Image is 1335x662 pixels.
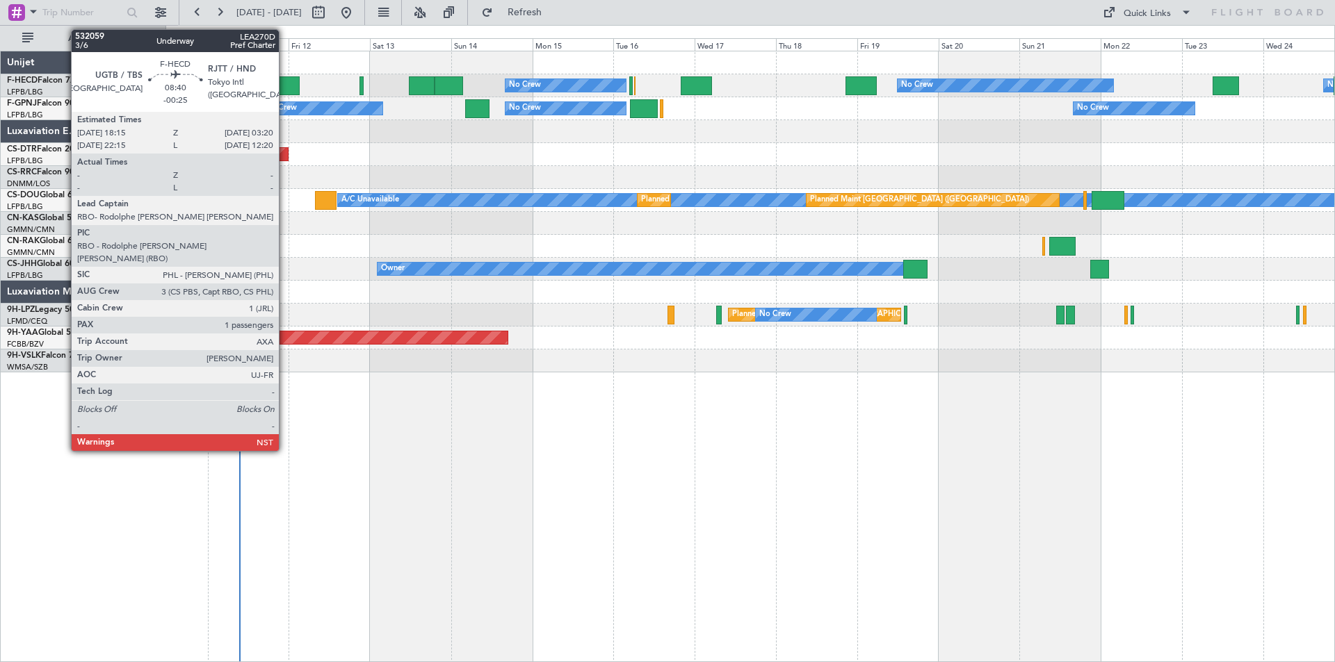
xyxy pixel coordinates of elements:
div: Planned Maint [GEOGRAPHIC_DATA] ([GEOGRAPHIC_DATA]) [641,190,860,210]
span: CN-RAK [7,237,40,245]
div: No Crew [509,98,541,119]
div: [DATE] [168,28,192,40]
div: Fri 19 [857,38,939,51]
div: Quick Links [1124,7,1171,21]
span: 9H-VSLK [7,351,41,360]
div: Owner [381,258,405,279]
div: Thu 11 [208,38,289,51]
div: Mon 15 [533,38,614,51]
a: LFPB/LBG [7,87,43,97]
a: CS-RRCFalcon 900LX [7,168,89,176]
a: DNMM/LOS [7,179,50,189]
div: Fri 12 [289,38,370,51]
div: Planned [GEOGRAPHIC_DATA] ([GEOGRAPHIC_DATA]) [732,304,929,325]
div: Sun 14 [451,38,533,51]
button: All Aircraft [15,27,151,49]
div: Thu 18 [776,38,857,51]
button: Quick Links [1096,1,1199,24]
div: AOG Maint Sofia [181,144,241,165]
span: CS-DOU [7,191,40,199]
a: F-HECDFalcon 7X [7,76,76,85]
input: Trip Number [42,2,122,23]
a: 9H-LPZLegacy 500 [7,306,79,314]
a: FCBB/BZV [7,339,44,349]
a: F-GPNJFalcon 900EX [7,99,90,108]
a: LFPB/LBG [7,156,43,166]
div: No Crew [901,75,933,96]
a: WMSA/SZB [7,362,48,372]
a: 9H-YAAGlobal 5000 [7,329,86,337]
div: No Crew [1077,98,1109,119]
a: LFPB/LBG [7,201,43,212]
a: LFMD/CEQ [7,316,47,326]
span: 9H-YAA [7,329,38,337]
div: Sun 21 [1019,38,1101,51]
div: Mon 22 [1101,38,1182,51]
span: All Aircraft [36,33,147,43]
span: 9H-LPZ [7,306,35,314]
span: [DATE] - [DATE] [236,6,302,19]
a: 9H-VSLKFalcon 7X [7,351,79,360]
a: LFPB/LBG [7,110,43,120]
div: Sat 20 [939,38,1020,51]
div: Wed 10 [127,38,208,51]
div: No Crew [509,75,541,96]
div: No Crew [759,304,791,325]
span: CS-RRC [7,168,37,176]
div: No Crew [265,98,297,119]
div: Wed 17 [695,38,776,51]
div: Sat 13 [370,38,451,51]
span: Refresh [496,8,554,17]
div: Tue 23 [1182,38,1263,51]
button: Refresh [475,1,558,24]
a: CS-DTRFalcon 2000 [7,145,84,154]
a: CS-JHHGlobal 6000 [7,260,84,268]
a: CN-RAKGlobal 6000 [7,237,87,245]
a: LFPB/LBG [7,270,43,281]
span: F-HECD [7,76,38,85]
a: CN-KASGlobal 5000 [7,214,86,222]
div: A/C Unavailable [341,190,399,210]
span: F-GPNJ [7,99,37,108]
span: CS-DTR [7,145,37,154]
span: CN-KAS [7,214,39,222]
a: CS-DOUGlobal 6500 [7,191,87,199]
div: Planned Maint [GEOGRAPHIC_DATA] ([GEOGRAPHIC_DATA]) [810,190,1029,210]
span: CS-JHH [7,260,37,268]
div: Tue 16 [613,38,695,51]
a: GMMN/CMN [7,247,55,258]
a: GMMN/CMN [7,224,55,235]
